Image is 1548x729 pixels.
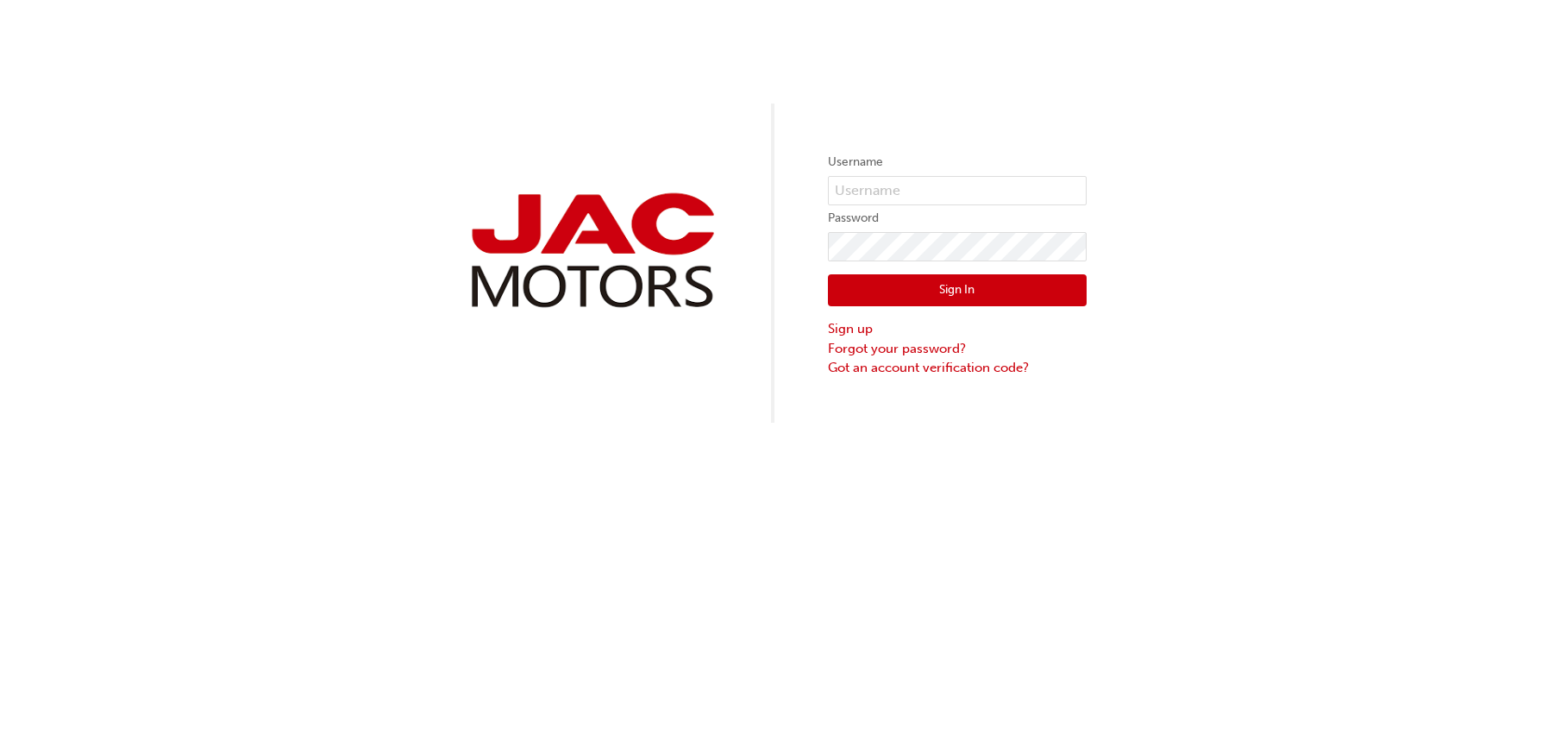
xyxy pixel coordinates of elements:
a: Got an account verification code? [828,358,1087,378]
a: Forgot your password? [828,339,1087,359]
img: jac-portal [462,186,721,315]
label: Password [828,208,1087,229]
label: Username [828,152,1087,173]
a: Sign up [828,319,1087,339]
button: Sign In [828,274,1087,307]
input: Username [828,176,1087,205]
